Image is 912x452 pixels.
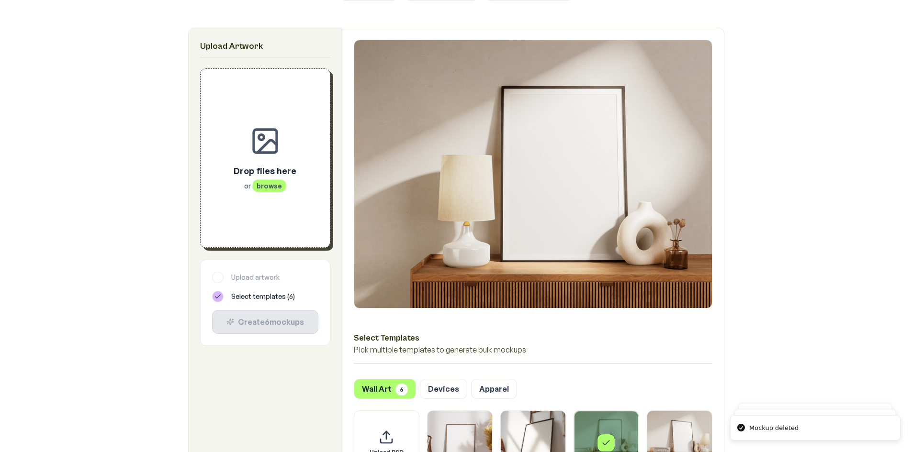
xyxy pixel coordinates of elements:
[234,164,296,177] p: Drop files here
[234,181,296,191] p: or
[252,179,286,192] span: browse
[420,379,467,399] button: Devices
[471,379,517,399] button: Apparel
[395,384,408,396] span: 6
[220,316,310,328] div: Create 6 mockup s
[231,273,280,282] span: Upload artwork
[200,40,330,53] h2: Upload Artwork
[354,40,712,308] img: Framed Poster 5
[212,310,318,334] button: Create6mockups
[231,292,295,301] span: Select templates ( 6 )
[354,344,712,355] p: Pick multiple templates to generate bulk mockups
[354,379,416,399] button: Wall Art6
[749,423,799,433] div: Mockup deleted
[354,331,712,344] h3: Select Templates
